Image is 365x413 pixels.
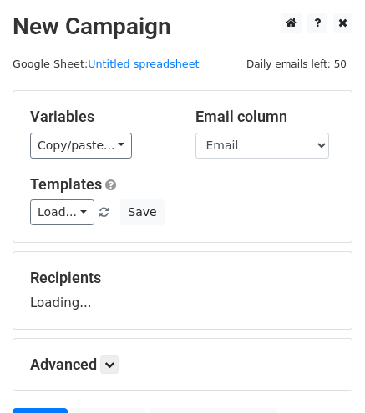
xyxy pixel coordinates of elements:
[30,355,335,374] h5: Advanced
[30,269,335,312] div: Loading...
[241,58,352,70] a: Daily emails left: 50
[88,58,199,70] a: Untitled spreadsheet
[241,55,352,73] span: Daily emails left: 50
[13,58,200,70] small: Google Sheet:
[30,199,94,225] a: Load...
[30,269,335,287] h5: Recipients
[120,199,164,225] button: Save
[30,133,132,159] a: Copy/paste...
[13,13,352,41] h2: New Campaign
[195,108,336,126] h5: Email column
[30,175,102,193] a: Templates
[30,108,170,126] h5: Variables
